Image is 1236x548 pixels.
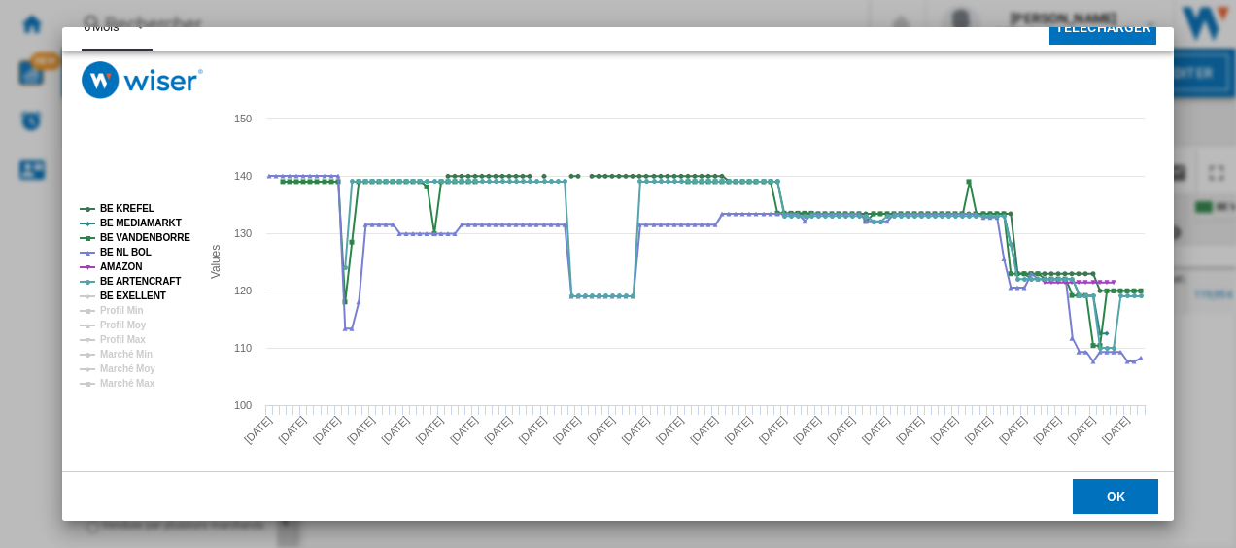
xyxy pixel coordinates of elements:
tspan: [DATE] [962,414,994,446]
tspan: 130 [234,227,252,239]
tspan: [DATE] [447,414,479,446]
tspan: Marché Min [100,349,153,360]
tspan: 110 [234,342,252,354]
tspan: BE EXELLENT [100,291,166,301]
tspan: [DATE] [550,414,582,446]
tspan: [DATE] [928,414,960,446]
tspan: [DATE] [310,414,342,446]
tspan: 100 [234,399,252,411]
tspan: [DATE] [722,414,754,446]
tspan: [DATE] [619,414,651,446]
tspan: BE ARTENCRAFT [100,276,181,287]
tspan: [DATE] [379,414,411,446]
md-dialog: Product popup [62,27,1175,521]
tspan: [DATE] [1031,414,1063,446]
div: 6 Mois [84,19,120,34]
img: logo_wiser_300x94.png [82,61,203,99]
button: OK [1073,479,1158,514]
tspan: [DATE] [413,414,445,446]
tspan: BE VANDENBORRE [100,232,190,243]
tspan: Values [208,245,222,279]
tspan: Profil Moy [100,320,147,330]
tspan: [DATE] [1099,414,1131,446]
tspan: BE NL BOL [100,247,152,257]
tspan: [DATE] [1065,414,1097,446]
tspan: [DATE] [859,414,891,446]
tspan: [DATE] [688,414,720,446]
tspan: [DATE] [825,414,857,446]
tspan: [DATE] [996,414,1028,446]
tspan: [DATE] [585,414,617,446]
tspan: [DATE] [791,414,823,446]
tspan: [DATE] [482,414,514,446]
tspan: [DATE] [516,414,548,446]
tspan: Profil Min [100,305,144,316]
tspan: 150 [234,113,252,124]
tspan: Marché Max [100,378,155,389]
tspan: 140 [234,170,252,182]
tspan: BE KREFEL [100,203,154,214]
tspan: [DATE] [345,414,377,446]
tspan: [DATE] [242,414,274,446]
tspan: [DATE] [756,414,788,446]
tspan: BE MEDIAMARKT [100,218,182,228]
tspan: 120 [234,285,252,296]
tspan: [DATE] [276,414,308,446]
button: Télécharger [1049,9,1157,45]
tspan: Profil Max [100,334,146,345]
tspan: [DATE] [653,414,685,446]
tspan: AMAZON [100,261,142,272]
tspan: [DATE] [894,414,926,446]
tspan: Marché Moy [100,363,155,374]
